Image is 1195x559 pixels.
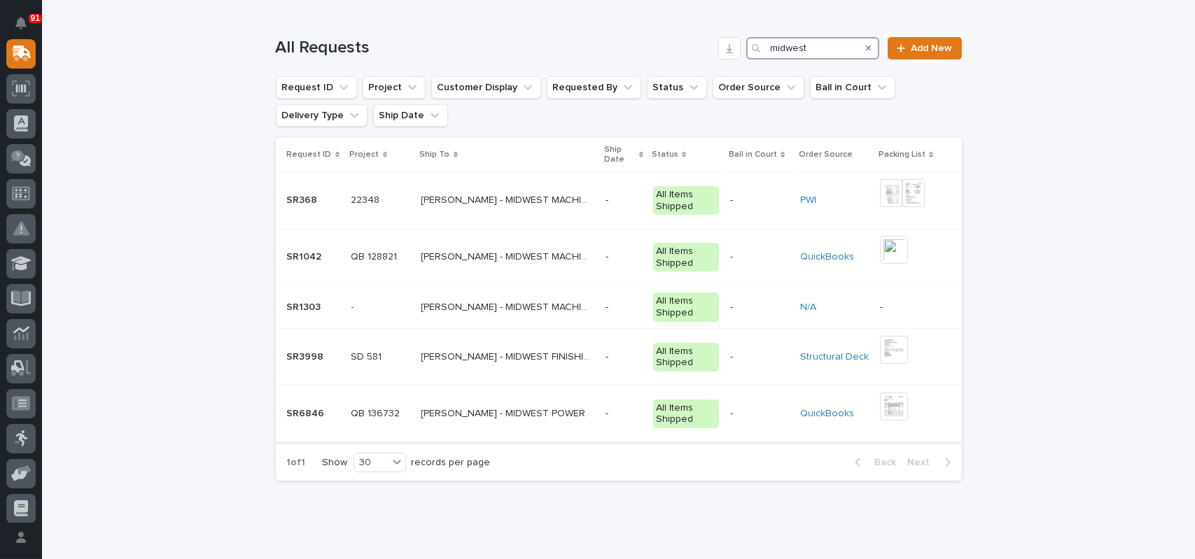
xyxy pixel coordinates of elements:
[421,299,597,313] p: DUSTIN MCGILL - MIDWEST MACHINING SOLUTIONS
[730,192,736,206] p: -
[276,385,962,442] tr: SR6846SR6846 QB 136732QB 136732 [PERSON_NAME] - MIDWEST POWER[PERSON_NAME] - MIDWEST POWER -All I...
[276,104,368,127] button: Delivery Type
[653,343,719,372] div: All Items Shipped
[730,348,736,363] p: -
[606,351,643,363] p: -
[421,192,597,206] p: DUSTIN MCGILL - MIDWEST MACHINE SOLUTIONS
[31,13,40,23] p: 91
[800,302,816,313] a: N/A
[800,251,854,263] a: QuickBooks
[276,329,962,385] tr: SR3998SR3998 SD 581SD 581 [PERSON_NAME] - MIDWEST FINISHING SYSTEMS INC[PERSON_NAME] - MIDWEST FI...
[911,43,953,53] span: Add New
[908,456,939,469] span: Next
[653,186,719,215] div: All Items Shipped
[323,457,348,469] p: Show
[902,456,962,469] button: Next
[351,299,357,313] p: -
[653,292,719,322] div: All Items Shipped
[276,172,962,229] tr: SR368SR368 2234822348 [PERSON_NAME] - MIDWEST MACHINE SOLUTIONS[PERSON_NAME] - MIDWEST MACHINE SO...
[810,76,895,99] button: Ball in Court
[652,147,678,162] p: Status
[800,351,869,363] a: Structural Deck
[653,243,719,272] div: All Items Shipped
[547,76,641,99] button: Requested By
[867,456,897,469] span: Back
[606,302,643,313] p: -
[287,299,324,313] p: SR1303
[276,38,713,58] h1: All Requests
[354,455,388,470] div: 30
[351,248,400,263] p: QB 128821
[276,229,962,285] tr: SR1042SR1042 QB 128821QB 128821 [PERSON_NAME] - MIDWEST MACHINING SOLUTIONS[PERSON_NAME] - MIDWES...
[18,17,36,39] div: Notifications91
[888,37,961,59] a: Add New
[287,147,332,162] p: Request ID
[351,192,383,206] p: 22348
[730,248,736,263] p: -
[6,8,36,38] button: Notifications
[730,405,736,420] p: -
[287,248,325,263] p: SR1042
[604,142,636,168] p: Ship Date
[799,147,853,162] p: Order Source
[844,456,902,469] button: Back
[606,408,643,420] p: -
[606,194,643,206] p: -
[730,299,736,313] p: -
[421,348,597,363] p: CHRIS CAMPBELL - MIDWEST FINISHING SYSTEMS INC
[800,194,816,206] a: PWI
[373,104,448,127] button: Ship Date
[412,457,491,469] p: records per page
[879,147,925,162] p: Packing List
[287,348,327,363] p: SR3998
[287,405,328,420] p: SR6846
[421,248,597,263] p: JEREMY LEWIS - MIDWEST MACHINING SOLUTIONS
[713,76,804,99] button: Order Source
[420,147,450,162] p: Ship To
[729,147,777,162] p: Ball in Court
[606,251,643,263] p: -
[431,76,541,99] button: Customer Display
[351,348,385,363] p: SD 581
[800,408,854,420] a: QuickBooks
[880,302,939,313] p: -
[421,405,589,420] p: [PERSON_NAME] - MIDWEST POWER
[363,76,426,99] button: Project
[276,76,357,99] button: Request ID
[653,399,719,429] div: All Items Shipped
[287,192,321,206] p: SR368
[276,285,962,329] tr: SR1303SR1303 -- [PERSON_NAME] - MIDWEST MACHINING SOLUTIONS[PERSON_NAME] - MIDWEST MACHINING SOLU...
[746,37,879,59] input: Search
[350,147,379,162] p: Project
[351,405,403,420] p: QB 136732
[276,446,317,480] p: 1 of 1
[647,76,707,99] button: Status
